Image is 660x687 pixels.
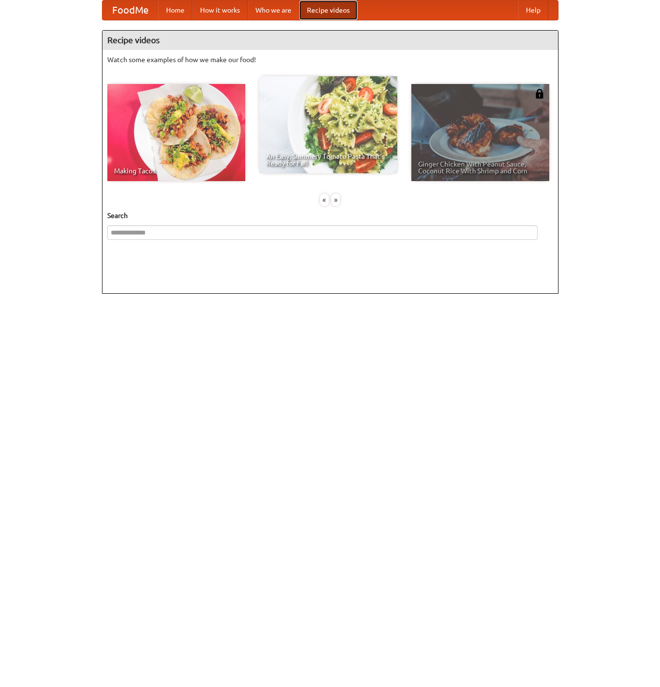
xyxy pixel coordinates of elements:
img: 483408.png [535,89,544,99]
div: » [331,194,340,206]
a: An Easy, Summery Tomato Pasta That's Ready for Fall [259,76,397,173]
a: FoodMe [102,0,158,20]
div: « [320,194,329,206]
p: Watch some examples of how we make our food! [107,55,553,65]
a: Making Tacos [107,84,245,181]
a: Recipe videos [299,0,357,20]
h5: Search [107,211,553,220]
span: Making Tacos [114,168,238,174]
a: Home [158,0,192,20]
a: Who we are [248,0,299,20]
span: An Easy, Summery Tomato Pasta That's Ready for Fall [266,153,390,167]
a: How it works [192,0,248,20]
h4: Recipe videos [102,31,558,50]
a: Help [518,0,548,20]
